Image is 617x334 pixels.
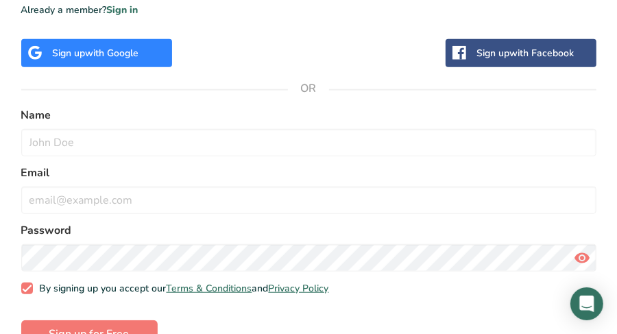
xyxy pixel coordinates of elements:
a: Terms & Conditions [167,282,252,295]
span: with Facebook [510,47,574,60]
span: OR [288,68,329,109]
label: Password [21,222,596,239]
span: By signing up you accept our and [33,283,329,295]
input: email@example.com [21,187,596,214]
a: Sign in [107,3,138,16]
label: Name [21,107,596,123]
a: Privacy Policy [269,282,329,295]
label: Email [21,165,596,181]
p: Already a member? [21,3,596,17]
div: Open Intercom Messenger [570,287,603,320]
div: Sign up [53,46,139,60]
div: Sign up [477,46,574,60]
span: with Google [86,47,139,60]
input: John Doe [21,129,596,156]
